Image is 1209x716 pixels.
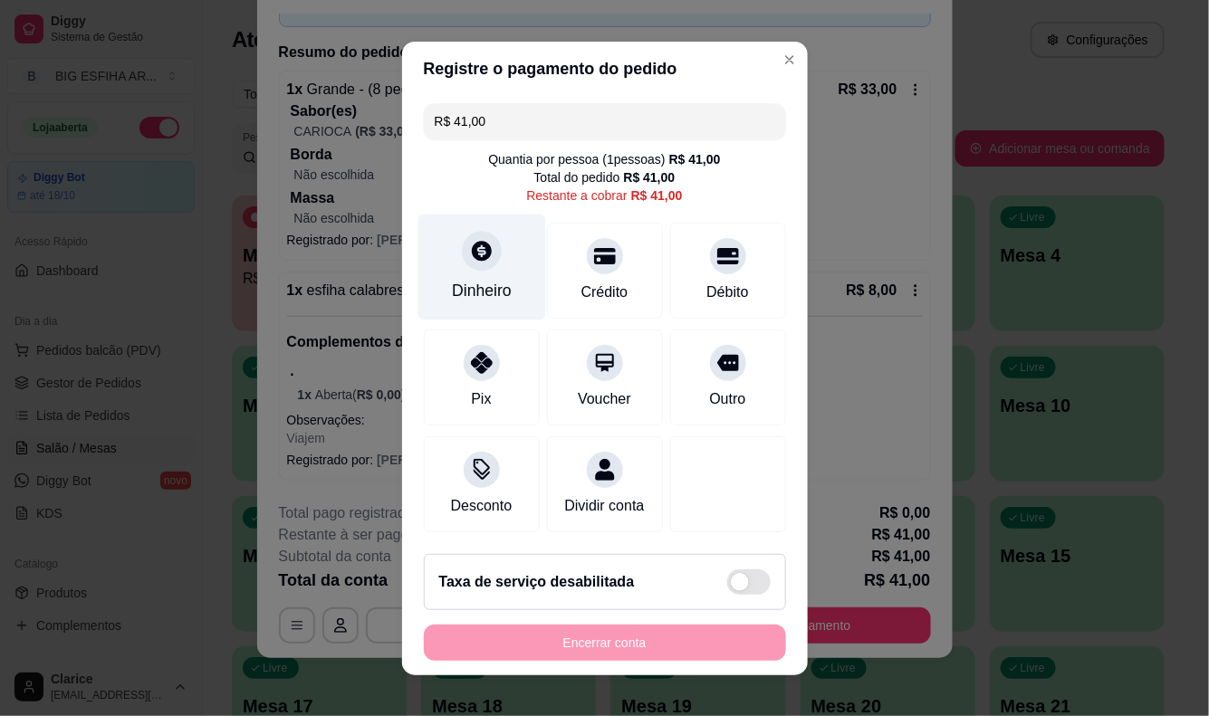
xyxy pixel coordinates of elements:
[578,388,631,410] div: Voucher
[624,168,676,186] div: R$ 41,00
[581,282,628,303] div: Crédito
[452,279,512,302] div: Dinheiro
[669,150,721,168] div: R$ 41,00
[706,282,748,303] div: Débito
[709,388,745,410] div: Outro
[526,186,682,205] div: Restante a cobrar
[488,150,720,168] div: Quantia por pessoa ( 1 pessoas)
[439,571,635,593] h2: Taxa de serviço desabilitada
[451,495,513,517] div: Desconto
[775,45,804,74] button: Close
[435,103,775,139] input: Ex.: hambúrguer de cordeiro
[534,168,676,186] div: Total do pedido
[402,42,808,96] header: Registre o pagamento do pedido
[471,388,491,410] div: Pix
[631,186,683,205] div: R$ 41,00
[564,495,644,517] div: Dividir conta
